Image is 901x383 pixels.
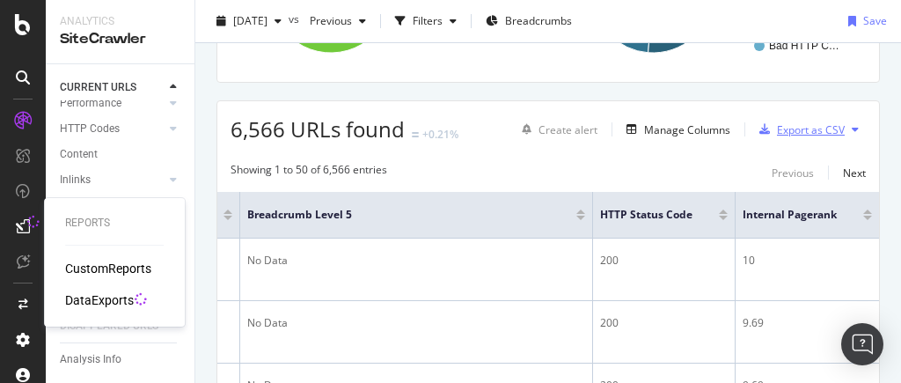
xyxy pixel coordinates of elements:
div: No Data [247,315,585,331]
a: Analysis Info [60,350,182,369]
div: Content [60,145,98,164]
a: Content [60,145,182,164]
div: Next [843,166,866,180]
span: vs [289,11,303,26]
span: HTTP Status Code [600,207,692,223]
span: 6,566 URLs found [231,114,405,144]
div: No Data [247,253,585,269]
div: CURRENT URLS [60,78,136,97]
div: Inlinks [60,171,91,189]
span: Breadcrumbs [505,13,572,28]
button: Export as CSV [752,115,845,144]
div: SiteCrawler [60,29,180,49]
div: Save [863,13,887,28]
div: Performance [60,94,121,113]
div: Outlinks [60,196,99,215]
div: +0.21% [422,127,458,142]
div: HTTP Codes [60,120,120,138]
span: Breadcrumb Level 5 [247,207,550,223]
div: 200 [600,315,728,331]
a: CustomReports [65,260,151,277]
button: Filters [388,7,464,35]
button: Breadcrumbs [479,7,579,35]
div: 200 [600,253,728,269]
div: 9.69 [743,315,872,331]
button: Previous [772,162,814,183]
text: Bad HTTP C… [769,40,839,52]
div: Analysis Info [60,350,121,369]
div: Filters [413,13,443,28]
a: HTTP Codes [60,120,165,138]
a: CURRENT URLS [60,78,165,97]
div: Open Intercom Messenger [841,323,883,365]
div: Export as CSV [777,122,845,137]
button: Save [841,7,887,35]
button: [DATE] [209,7,289,35]
button: Manage Columns [619,119,730,140]
span: 2025 Oct. 6th [233,13,267,28]
span: Internal Pagerank [743,207,837,223]
a: Performance [60,94,165,113]
button: Previous [303,7,373,35]
span: Previous [303,13,352,28]
a: Outlinks [60,196,165,215]
div: Analytics [60,14,180,29]
a: Inlinks [60,171,165,189]
div: Create alert [538,122,597,137]
div: Reports [65,216,164,231]
button: Create alert [515,115,597,144]
a: DataExports [65,291,134,309]
img: Equal [412,132,419,137]
div: Showing 1 to 50 of 6,566 entries [231,162,387,183]
button: Next [843,162,866,183]
div: Manage Columns [644,122,730,137]
div: Previous [772,166,814,180]
div: 10 [743,253,872,269]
